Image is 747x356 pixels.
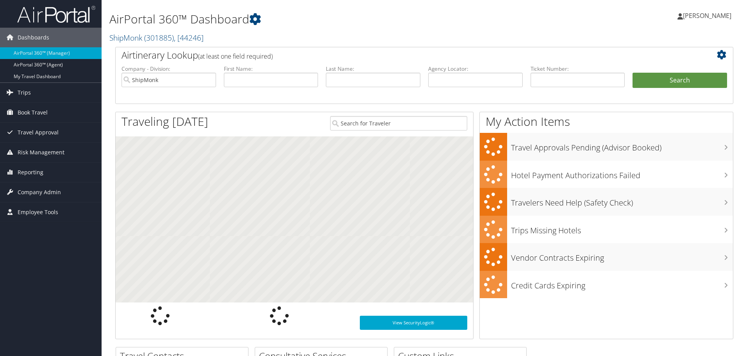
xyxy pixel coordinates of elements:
[360,316,467,330] a: View SecurityLogic®
[480,188,733,216] a: Travelers Need Help (Safety Check)
[326,65,420,73] label: Last Name:
[511,138,733,153] h3: Travel Approvals Pending (Advisor Booked)
[480,161,733,188] a: Hotel Payment Authorizations Failed
[683,11,731,20] span: [PERSON_NAME]
[511,221,733,236] h3: Trips Missing Hotels
[174,32,204,43] span: , [ 44246 ]
[511,166,733,181] h3: Hotel Payment Authorizations Failed
[480,216,733,243] a: Trips Missing Hotels
[480,243,733,271] a: Vendor Contracts Expiring
[18,28,49,47] span: Dashboards
[18,163,43,182] span: Reporting
[224,65,318,73] label: First Name:
[18,202,58,222] span: Employee Tools
[511,193,733,208] h3: Travelers Need Help (Safety Check)
[122,48,676,62] h2: Airtinerary Lookup
[18,103,48,122] span: Book Travel
[511,276,733,291] h3: Credit Cards Expiring
[480,271,733,299] a: Credit Cards Expiring
[18,123,59,142] span: Travel Approval
[330,116,467,131] input: Search for Traveler
[531,65,625,73] label: Ticket Number:
[428,65,523,73] label: Agency Locator:
[18,143,64,162] span: Risk Management
[144,32,174,43] span: ( 301885 )
[109,11,529,27] h1: AirPortal 360™ Dashboard
[480,133,733,161] a: Travel Approvals Pending (Advisor Booked)
[122,113,208,130] h1: Traveling [DATE]
[198,52,273,61] span: (at least one field required)
[122,65,216,73] label: Company - Division:
[633,73,727,88] button: Search
[18,83,31,102] span: Trips
[677,4,739,27] a: [PERSON_NAME]
[480,113,733,130] h1: My Action Items
[18,182,61,202] span: Company Admin
[109,32,204,43] a: ShipMonk
[511,249,733,263] h3: Vendor Contracts Expiring
[17,5,95,23] img: airportal-logo.png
